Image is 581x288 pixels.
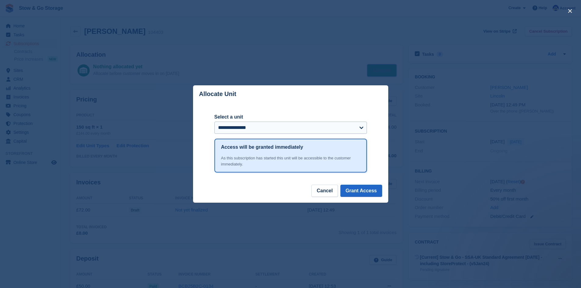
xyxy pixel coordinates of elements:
[221,155,360,167] div: As this subscription has started this unit will be accessible to the customer immediately.
[221,144,303,151] h1: Access will be granted immediately
[565,6,575,16] button: close
[199,91,236,98] p: Allocate Unit
[340,185,382,197] button: Grant Access
[214,113,367,121] label: Select a unit
[311,185,338,197] button: Cancel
